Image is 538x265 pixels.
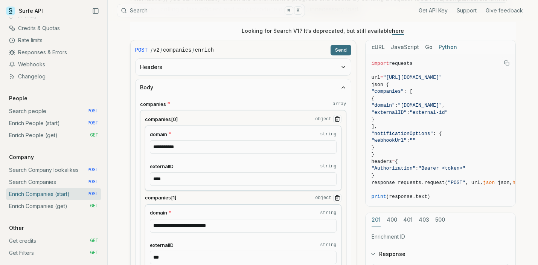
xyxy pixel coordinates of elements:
[386,194,430,199] span: (response.text)
[407,110,410,115] span: :
[386,82,389,87] span: {
[6,105,101,117] a: Search people POST
[372,103,395,108] span: "domain"
[495,180,498,185] span: =
[6,247,101,259] a: Get Filters GET
[150,242,174,249] span: externalID
[372,117,375,123] span: }
[87,179,98,185] span: POST
[483,180,495,185] span: json
[391,40,419,54] button: JavaScript
[407,138,410,143] span: :
[6,117,101,129] a: Enrich People (start) POST
[90,238,98,244] span: GET
[457,7,477,14] a: Support
[6,46,101,58] a: Responses & Errors
[320,163,336,169] code: string
[90,132,98,138] span: GET
[501,57,512,69] button: Copy Text
[395,180,398,185] span: =
[392,28,404,34] a: here
[163,46,192,54] code: companies
[372,213,381,227] button: 201
[372,82,383,87] span: json
[136,59,351,75] button: Headers
[6,164,101,176] a: Search Company lookalikes POST
[315,116,331,122] code: object
[6,224,27,232] p: Other
[410,138,416,143] span: ""
[372,194,386,199] span: print
[372,159,392,164] span: headers
[372,180,395,185] span: response
[320,210,336,216] code: string
[150,163,174,170] span: externalID
[372,131,433,136] span: "notificationOptions"
[145,116,178,123] span: companies[0]
[151,46,152,54] span: /
[6,5,43,17] a: Surfe API
[117,4,305,17] button: Search⌘K
[512,180,533,185] span: headers
[398,180,448,185] span: requests.request(
[418,165,465,171] span: "Bearer <token>"
[6,200,101,212] a: Enrich Companies (get) GET
[404,89,412,94] span: : [
[372,75,380,80] span: url
[320,242,336,248] code: string
[150,209,167,216] span: domain
[435,213,445,227] button: 500
[294,6,302,15] kbd: K
[6,70,101,83] a: Changelog
[87,120,98,126] span: POST
[372,233,509,240] p: Enrichment ID
[195,46,214,54] code: enrich
[6,34,101,46] a: Rate limits
[136,79,351,96] button: Body
[372,138,407,143] span: "webhookUrl"
[6,176,101,188] a: Search Companies POST
[6,235,101,247] a: Get credits GET
[242,27,404,35] p: Looking for Search V1? It’s deprecated, but still available
[392,159,395,164] span: =
[332,101,346,107] code: array
[387,213,397,227] button: 400
[145,194,176,201] span: companies[1]
[331,45,351,55] button: Send
[383,75,442,80] span: "[URL][DOMAIN_NAME]"
[320,131,336,137] code: string
[372,145,375,150] span: }
[372,152,375,157] span: }
[395,103,398,108] span: :
[439,40,457,54] button: Python
[389,61,412,66] span: requests
[416,165,419,171] span: :
[6,188,101,200] a: Enrich Companies (start) POST
[433,131,442,136] span: : {
[6,153,37,161] p: Company
[366,244,515,264] button: Response
[285,6,293,15] kbd: ⌘
[498,180,512,185] span: json,
[192,46,194,54] span: /
[398,103,442,108] span: "[DOMAIN_NAME]"
[90,203,98,209] span: GET
[425,40,433,54] button: Go
[448,180,465,185] span: "POST"
[160,46,162,54] span: /
[6,58,101,70] a: Webhooks
[150,131,167,138] span: domain
[333,194,341,202] button: Remove Item
[465,180,483,185] span: , url,
[87,167,98,173] span: POST
[372,124,378,129] span: ],
[372,173,375,178] span: }
[372,40,385,54] button: cURL
[403,213,413,227] button: 401
[315,195,331,201] code: object
[87,191,98,197] span: POST
[90,5,101,17] button: Collapse Sidebar
[6,95,30,102] p: People
[6,22,101,34] a: Credits & Quotas
[135,46,148,54] span: POST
